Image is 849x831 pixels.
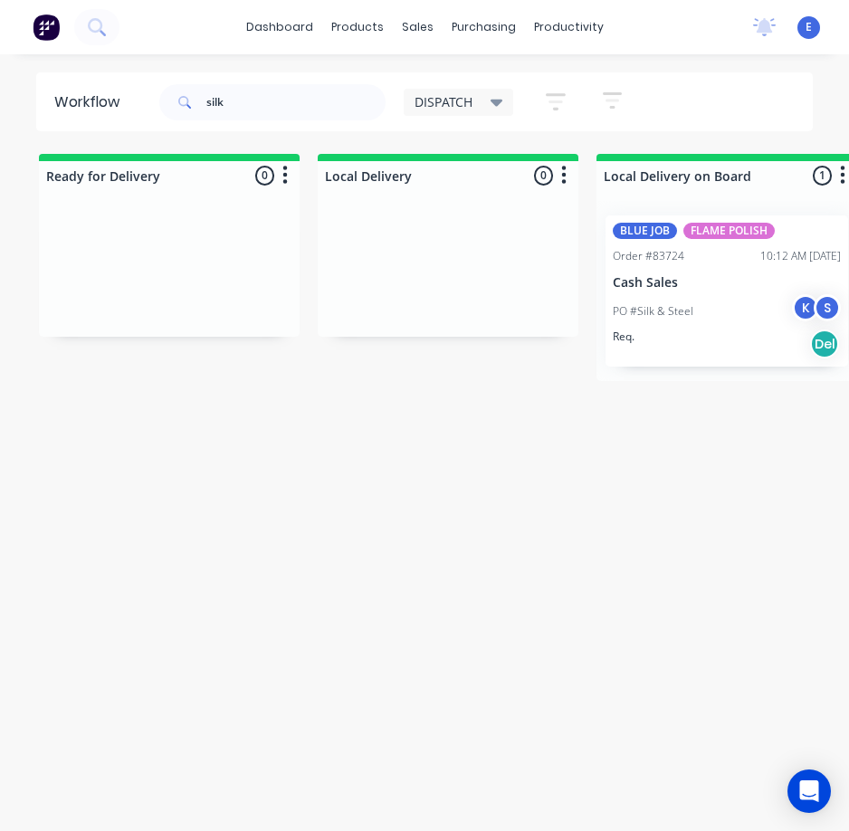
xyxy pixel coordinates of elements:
div: BLUE JOB [613,223,677,239]
div: K [792,294,819,321]
img: Factory [33,14,60,41]
input: Search for orders... [206,84,386,120]
div: Workflow [54,91,129,113]
div: Del [810,330,839,358]
div: S [814,294,841,321]
p: PO #Silk & Steel [613,303,693,320]
span: DISPATCH [415,92,472,111]
p: Req. [613,329,634,345]
div: BLUE JOBFLAME POLISHOrder #8372410:12 AM [DATE]Cash SalesPO #Silk & SteelKSReq.Del [606,215,848,367]
div: FLAME POLISH [683,223,775,239]
a: dashboard [237,14,322,41]
div: sales [393,14,443,41]
span: E [806,19,812,35]
div: products [322,14,393,41]
div: Open Intercom Messenger [787,769,831,813]
div: Order #83724 [613,248,684,264]
div: purchasing [443,14,525,41]
div: productivity [525,14,613,41]
div: 10:12 AM [DATE] [760,248,841,264]
p: Cash Sales [613,275,841,291]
